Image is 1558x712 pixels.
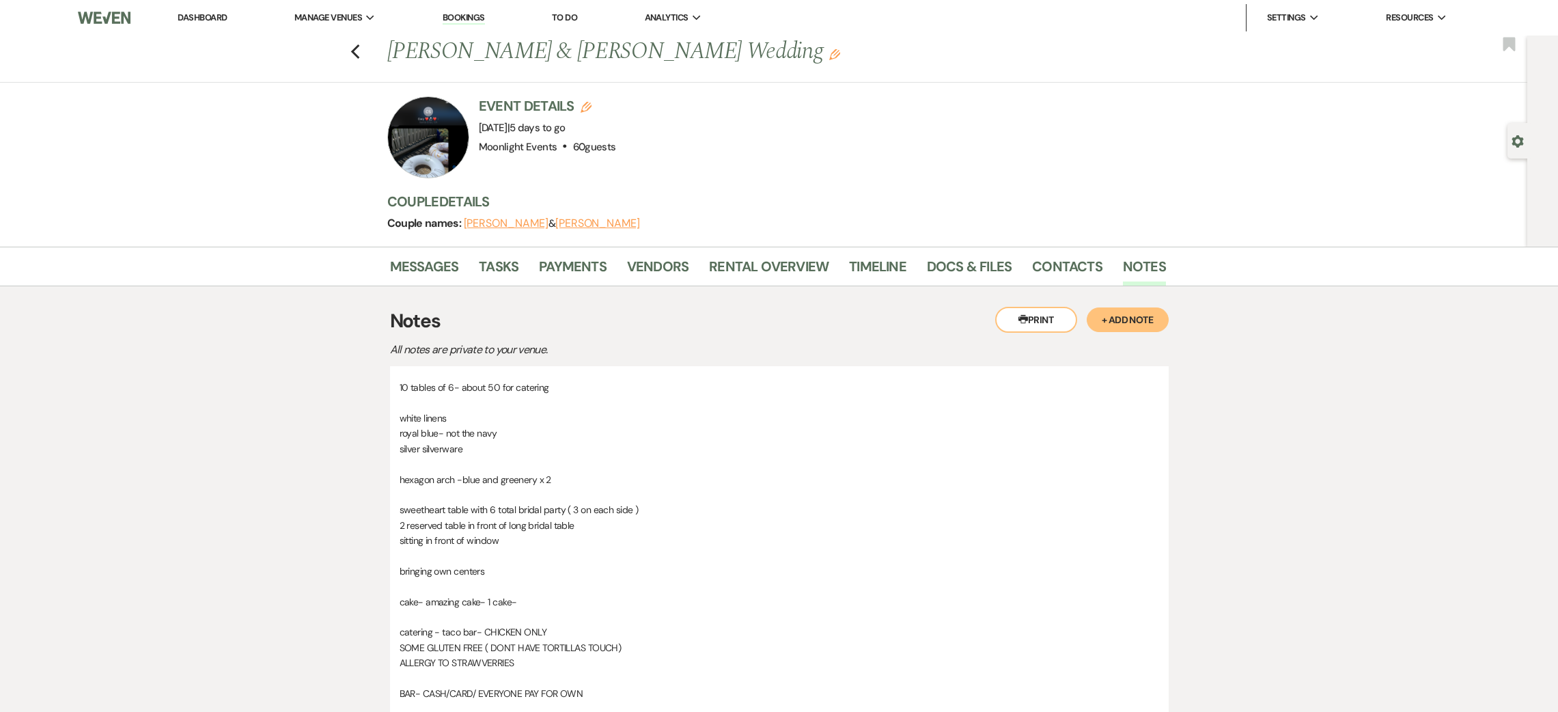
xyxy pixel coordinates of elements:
span: | [507,121,566,135]
span: & [464,217,640,230]
a: Tasks [479,256,518,286]
button: + Add Note [1087,307,1169,332]
h3: Couple Details [387,192,1152,211]
a: Timeline [849,256,906,286]
button: Open lead details [1512,134,1524,147]
span: [DATE] [479,121,566,135]
p: royal blue- not the navy [400,426,1159,441]
p: sitting in front of window [400,533,1159,548]
p: ALLERGY TO STRAWVERRIES [400,655,1159,670]
p: All notes are private to your venue. [390,341,868,359]
p: SOME GLUTEN FREE ( DONT HAVE TORTILLAS TOUCH) [400,640,1159,655]
span: Moonlight Events [479,140,557,154]
h3: Notes [390,307,1169,336]
span: Settings [1267,11,1306,25]
span: Manage Venues [294,11,362,25]
a: Dashboard [178,12,227,23]
p: 2 reserved table in front of long bridal table [400,518,1159,533]
a: Notes [1123,256,1166,286]
button: Print [995,307,1077,333]
p: cake- amazing cake- 1 cake- [400,594,1159,610]
span: Couple names: [387,216,464,230]
h1: [PERSON_NAME] & [PERSON_NAME] Wedding [387,36,999,68]
p: sweetheart table with 6 total bridal party ( 3 on each side ) [400,502,1159,517]
a: Payments [539,256,607,286]
a: Contacts [1032,256,1102,286]
h3: Event Details [479,96,616,115]
a: Messages [390,256,459,286]
a: Docs & Files [927,256,1012,286]
a: Bookings [443,12,485,25]
span: Analytics [645,11,688,25]
p: hexagon arch -blue and greenery x 2 [400,472,1159,487]
a: Rental Overview [709,256,829,286]
button: [PERSON_NAME] [555,218,640,229]
a: Vendors [627,256,688,286]
p: BAR- CASH/CARD/ EVERYONE PAY FOR OWN [400,686,1159,701]
span: 60 guests [573,140,616,154]
button: Edit [829,48,840,60]
p: bringing own centers [400,564,1159,579]
span: 5 days to go [510,121,565,135]
a: To Do [552,12,577,23]
p: catering - taco bar- CHICKEN ONLY [400,625,1159,640]
p: silver silverware [400,441,1159,456]
p: 10 tables of 6- about 50 for catering [400,380,1159,395]
span: Resources [1386,11,1433,25]
button: [PERSON_NAME] [464,218,548,229]
p: white linens [400,411,1159,426]
img: Weven Logo [78,3,130,32]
